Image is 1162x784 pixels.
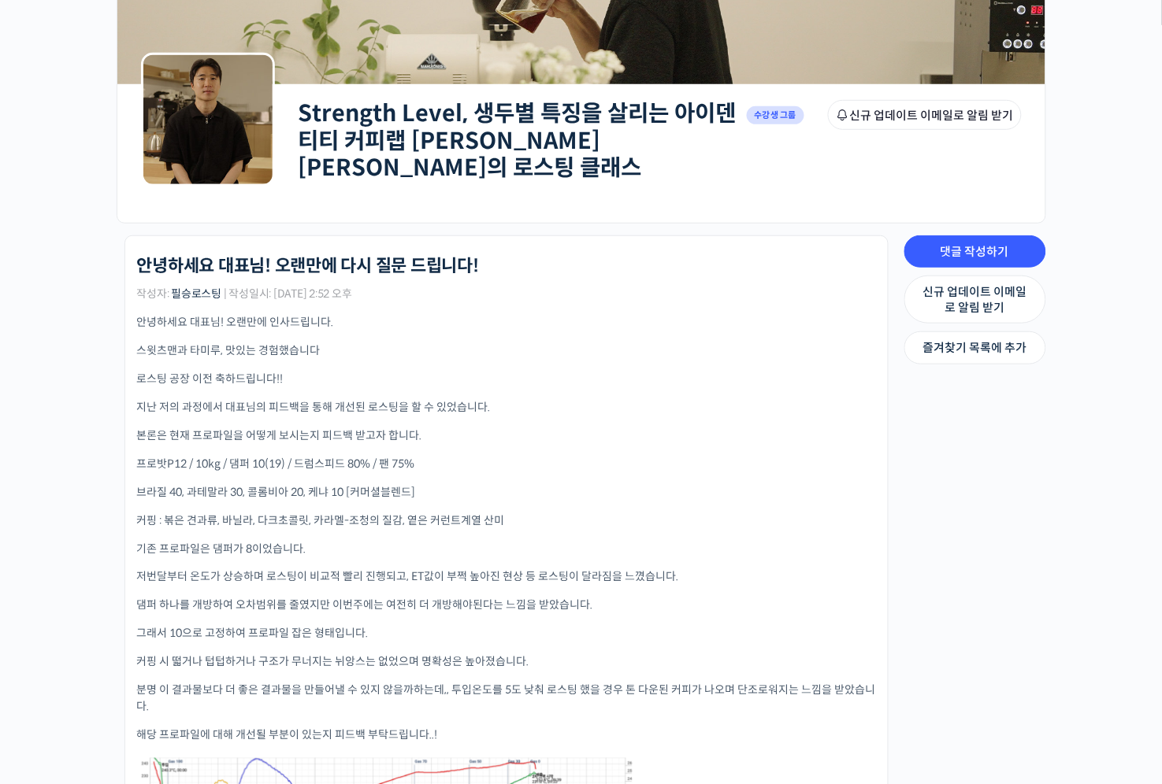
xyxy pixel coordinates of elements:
a: 홈 [5,499,104,538]
p: 본론은 현재 프로파일을 어떻게 보시는지 피드백 받고자 합니다. [137,427,876,444]
button: 신규 업데이트 이메일로 알림 받기 [828,100,1022,130]
p: 지난 저의 과정에서 대표님의 피드백을 통해 개선된 로스팅을 할 수 있었습니다. [137,399,876,416]
p: 커핑 : 볶은 견과류, 바닐라, 다크초콜릿, 카라멜-조청의 질감, 옅은 커런트계열 산미 [137,512,876,529]
p: 로스팅 공장 이전 축하드립니다!! [137,371,876,387]
p: 프로밧P12 / 10kg / 댐퍼 10(19) / 드럼스피드 80% / 팬 75% [137,456,876,472]
a: 필승로스팅 [171,287,221,301]
p: 저번달부터 온도가 상승하며 로스팅이 비교적 빨리 진행되고, ET값이 부쩍 높아진 현상 등 로스팅이 달라짐을 느꼈습니다. [137,569,876,586]
p: 스윗츠맨과 타미루, 맛있는 경험했습니다 [137,342,876,359]
p: 안녕하세요 대표님! 오랜만에 인사드립니다. [137,314,876,331]
span: 작성자: | 작성일시: [DATE] 2:52 오후 [137,288,352,299]
p: 브라질 40, 과테말라 30, 콜롬비아 20, 케냐 10 [커머셜블렌드] [137,484,876,501]
p: 커핑 시 떫거나 텁텁하거나 구조가 무너지는 뉘앙스는 없었으며 명확성은 높아졌습니다. [137,654,876,671]
a: 신규 업데이트 이메일로 알림 받기 [904,276,1046,324]
h1: 안녕하세요 대표님! 오랜만에 다시 질문 드립니다! [137,256,480,276]
a: 대화 [104,499,203,538]
img: Group logo of Strength Level, 생두별 특징을 살리는 아이덴티티 커피랩 윤원균 대표의 로스팅 클래스 [141,53,275,187]
span: 대화 [144,523,163,536]
p: 분명 이 결과물보다 더 좋은 결과물을 만들어낼 수 있지 않을까하는데,, 투입온도를 5도 낮춰 로스팅 했을 경우 톤 다운된 커피가 나오며 단조로워지는 느낌을 받았습니다. [137,682,876,716]
p: 해당 프로파일에 대해 개선될 부분이 있는지 피드백 부탁드립니다..! [137,727,876,744]
a: 즐겨찾기 목록에 추가 [904,331,1046,364]
span: 수강생 그룹 [747,106,805,124]
a: 댓글 작성하기 [904,235,1046,268]
p: 댐퍼 하나를 개방하여 오차범위를 줄였지만 이번주에는 여전히 더 개방해야된다는 느낌을 받았습니다. [137,597,876,614]
a: Strength Level, 생두별 특징을 살리는 아이덴티티 커피랩 [PERSON_NAME] [PERSON_NAME]의 로스팅 클래스 [299,99,737,182]
span: 설정 [243,523,262,535]
a: 설정 [203,499,303,538]
p: 기존 프로파일은 댐퍼가 8이었습니다. [137,541,876,557]
p: 그래서 10으로 고정하여 프로파일 잡은 형태입니다. [137,626,876,642]
span: 홈 [50,523,59,535]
